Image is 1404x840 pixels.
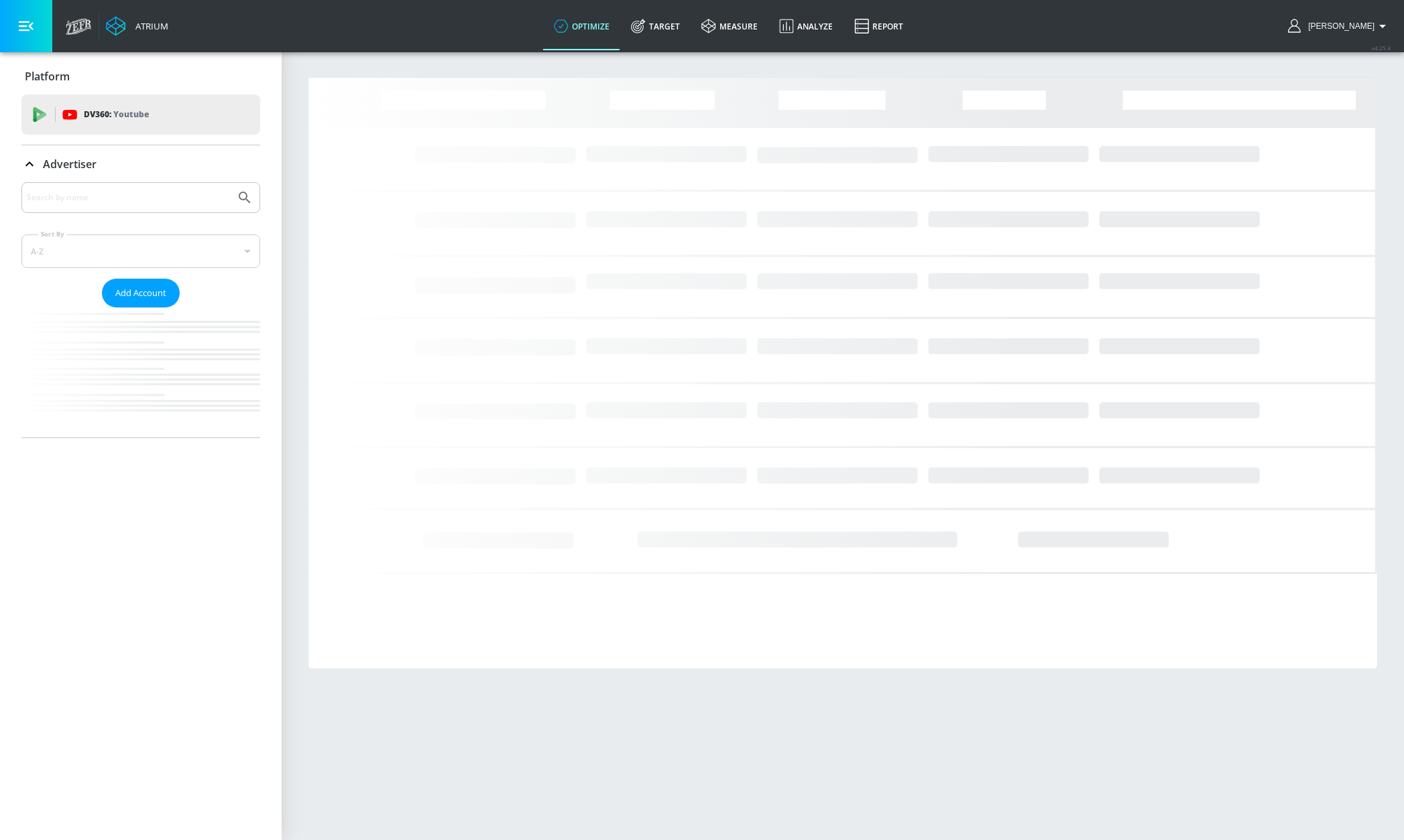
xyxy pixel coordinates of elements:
[21,58,260,95] div: Platform
[102,279,180,307] button: Add Account
[25,69,70,84] p: Platform
[113,107,149,121] p: Youtube
[130,20,168,32] div: Atrium
[38,230,67,238] label: Sort By
[21,234,260,268] div: A-Z
[843,2,914,50] a: Report
[691,2,768,50] a: measure
[115,285,166,301] span: Add Account
[21,307,260,437] nav: list of Advertiser
[1288,18,1391,34] button: [PERSON_NAME]
[1372,44,1391,52] span: v 4.25.4
[768,2,843,50] a: Analyze
[27,189,230,206] input: Search by name
[106,16,168,36] a: Atrium
[43,157,97,171] p: Advertiser
[1303,21,1374,31] span: login as: shannan.conley@zefr.com
[84,107,149,122] p: DV360:
[620,2,691,50] a: Target
[21,182,260,437] div: Advertiser
[543,2,620,50] a: optimize
[21,145,260,183] div: Advertiser
[21,94,260,135] div: DV360: Youtube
